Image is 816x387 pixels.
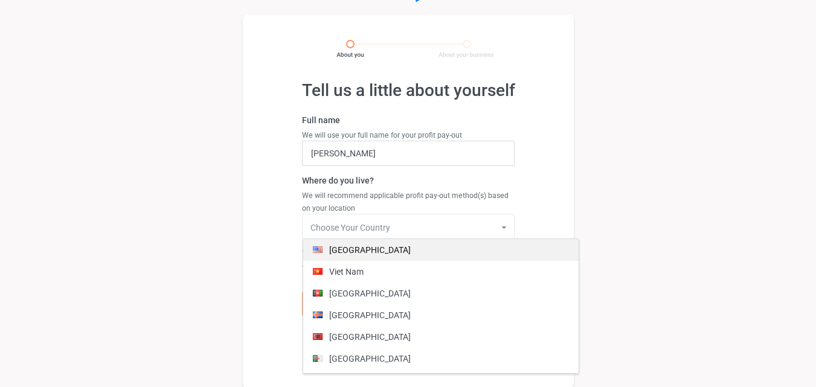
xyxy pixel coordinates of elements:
[303,283,579,304] div: [GEOGRAPHIC_DATA]
[310,222,390,234] div: Choose your country
[323,40,494,59] img: About you
[303,261,579,283] div: viet nam
[302,114,515,126] label: Full name
[302,264,506,285] span: We will send you email tutorials and support in your preferred language.
[302,248,515,260] label: Which language do you prefer?
[303,304,579,326] div: [GEOGRAPHIC_DATA]
[303,326,579,348] div: [GEOGRAPHIC_DATA]
[302,174,515,187] label: Where do you live?
[303,239,579,261] div: [GEOGRAPHIC_DATA]
[302,80,515,101] h1: Tell us a little about yourself
[302,291,364,316] button: English
[302,131,462,139] span: We will use your full name for your profit pay-out
[302,191,509,212] span: We will recommend applicable profit pay-out method(s) based on your location
[303,348,579,369] div: [GEOGRAPHIC_DATA]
